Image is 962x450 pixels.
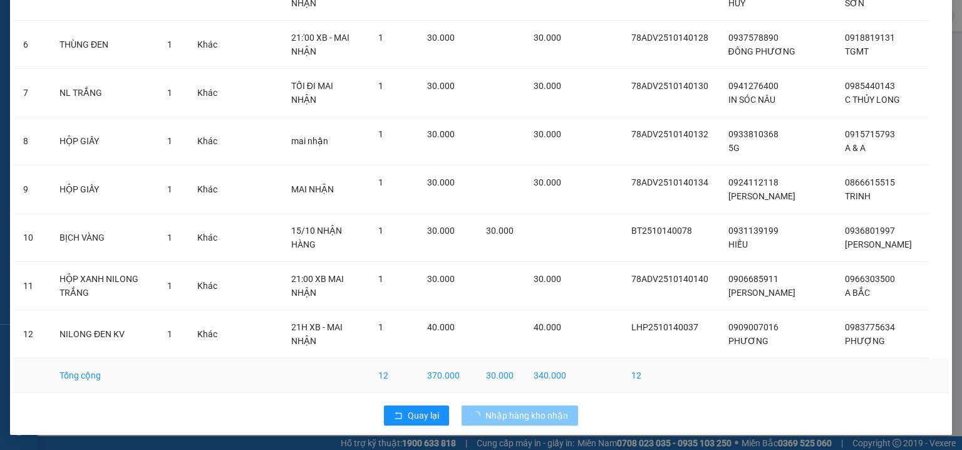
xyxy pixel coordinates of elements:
td: 9 [13,165,49,214]
span: A & A [845,143,866,153]
td: 7 [13,69,49,117]
span: 0918819131 [845,33,895,43]
td: 12 [368,358,416,393]
span: 78ADV2510140130 [631,81,708,91]
span: 78ADV2510140140 [631,274,708,284]
td: HỘP GIẤY [49,165,157,214]
span: 1 [378,322,383,332]
span: LHP2510140037 [631,322,698,332]
td: Khác [187,69,227,117]
span: 1 [167,39,172,50]
span: 15/10 NHẬN HÀNG [291,226,342,249]
span: 1 [378,81,383,91]
span: loading [472,411,485,420]
span: 1 [378,129,383,139]
td: 6 [13,21,49,69]
td: HỘP GIẤY [49,117,157,165]
span: 30.000 [427,129,455,139]
span: MAI NHẬN [291,184,334,194]
span: 1 [378,177,383,187]
span: C THỦY LONG [845,95,900,105]
span: 30.000 [427,274,455,284]
td: Khác [187,165,227,214]
span: 30.000 [534,177,561,187]
span: 1 [167,184,172,194]
span: PHƯƠNG [728,336,768,346]
span: A BẮC [845,288,870,298]
span: 0966303500 [845,274,895,284]
span: mai nhận [291,136,328,146]
span: 1 [167,281,172,291]
span: 30.000 [534,274,561,284]
td: Tổng cộng [49,358,157,393]
span: rollback [394,411,403,421]
span: 0915715793 [845,129,895,139]
span: TGMT [845,46,869,56]
span: 0924112118 [728,177,778,187]
span: 0906685911 [728,274,778,284]
span: 21:00 XB MAI NHẬN [291,274,344,298]
span: 1 [167,88,172,98]
span: 21:'00 XB - MAI NHẬN [291,33,349,56]
span: Nhập hàng kho nhận [485,409,568,422]
td: HỘP XANH NILONG TRẮNG [49,262,157,310]
td: NILONG ĐEN KV [49,310,157,358]
span: 30.000 [427,226,455,236]
span: 0937578890 [728,33,778,43]
span: 0936801997 [845,226,895,236]
span: 30.000 [486,226,514,236]
td: NL TRẮNG [49,69,157,117]
td: 370.000 [417,358,477,393]
span: BT2510140078 [631,226,692,236]
td: 10 [13,214,49,262]
span: 40.000 [534,322,561,332]
span: 78ADV2510140134 [631,177,708,187]
span: [PERSON_NAME] [845,239,912,249]
span: 21H XB - MAI NHẬN [291,322,343,346]
span: 30.000 [427,177,455,187]
span: 78ADV2510140132 [631,129,708,139]
span: 0866615515 [845,177,895,187]
span: 0909007016 [728,322,778,332]
span: 0983775634 [845,322,895,332]
td: Khác [187,214,227,262]
td: 11 [13,262,49,310]
span: 0985440143 [845,81,895,91]
td: 12 [13,310,49,358]
span: 1 [378,33,383,43]
span: Quay lại [408,409,439,422]
td: 12 [621,358,718,393]
td: 340.000 [524,358,576,393]
td: THÙNG ĐEN [49,21,157,69]
span: 1 [378,274,383,284]
span: 1 [167,136,172,146]
td: 8 [13,117,49,165]
td: Khác [187,117,227,165]
span: TỐI ĐI MAI NHẬN [291,81,333,105]
span: 30.000 [534,33,561,43]
span: 1 [167,329,172,339]
span: 30.000 [427,81,455,91]
button: rollbackQuay lại [384,406,449,426]
span: 0931139199 [728,226,778,236]
span: 0941276400 [728,81,778,91]
span: 1 [167,233,172,243]
span: TRINH [845,191,871,201]
span: HIẾU [728,239,748,249]
span: 30.000 [534,129,561,139]
td: BỊCH VÀNG [49,214,157,262]
span: 1 [378,226,383,236]
span: PHƯỢNG [845,336,885,346]
span: [PERSON_NAME] [728,191,795,201]
button: Nhập hàng kho nhận [462,406,578,426]
span: ĐÔNG PHƯƠNG [728,46,795,56]
span: 5G [728,143,740,153]
span: [PERSON_NAME] [728,288,795,298]
td: 30.000 [476,358,524,393]
span: 78ADV2510140128 [631,33,708,43]
span: 30.000 [427,33,455,43]
span: 0933810368 [728,129,778,139]
td: Khác [187,21,227,69]
td: Khác [187,310,227,358]
td: Khác [187,262,227,310]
